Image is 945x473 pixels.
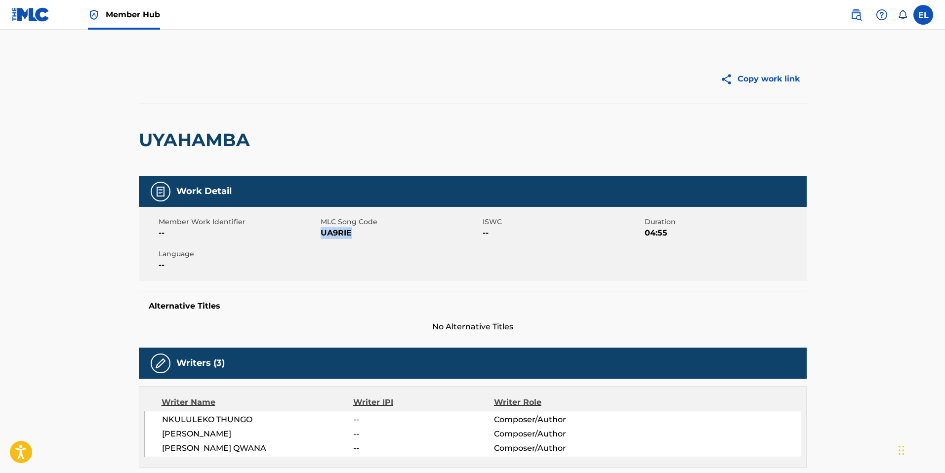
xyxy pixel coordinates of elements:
[139,129,255,151] h2: UYAHAMBA
[898,10,907,20] div: Notifications
[353,428,493,440] span: --
[321,227,480,239] span: UA9RIE
[913,5,933,25] div: User Menu
[162,428,354,440] span: [PERSON_NAME]
[713,67,807,91] button: Copy work link
[353,414,493,426] span: --
[483,217,642,227] span: ISWC
[162,414,354,426] span: NKULULEKO THUNGO
[353,442,493,454] span: --
[106,9,160,20] span: Member Hub
[876,9,888,21] img: help
[155,186,166,197] img: Work Detail
[176,357,225,369] h5: Writers (3)
[896,426,945,473] iframe: Chat Widget
[645,217,804,227] span: Duration
[353,396,494,408] div: Writer IPI
[494,414,622,426] span: Composer/Author
[176,186,232,197] h5: Work Detail
[645,227,804,239] span: 04:55
[899,435,904,465] div: Drag
[159,259,318,271] span: --
[494,396,622,408] div: Writer Role
[494,442,622,454] span: Composer/Author
[159,217,318,227] span: Member Work Identifier
[162,396,354,408] div: Writer Name
[720,73,738,85] img: Copy work link
[159,249,318,259] span: Language
[12,7,50,22] img: MLC Logo
[162,442,354,454] span: [PERSON_NAME] QWANA
[872,5,892,25] div: Help
[483,227,642,239] span: --
[321,217,480,227] span: MLC Song Code
[139,321,807,333] span: No Alternative Titles
[494,428,622,440] span: Composer/Author
[846,5,866,25] a: Public Search
[149,301,797,311] h5: Alternative Titles
[850,9,862,21] img: search
[159,227,318,239] span: --
[155,357,166,369] img: Writers
[88,9,100,21] img: Top Rightsholder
